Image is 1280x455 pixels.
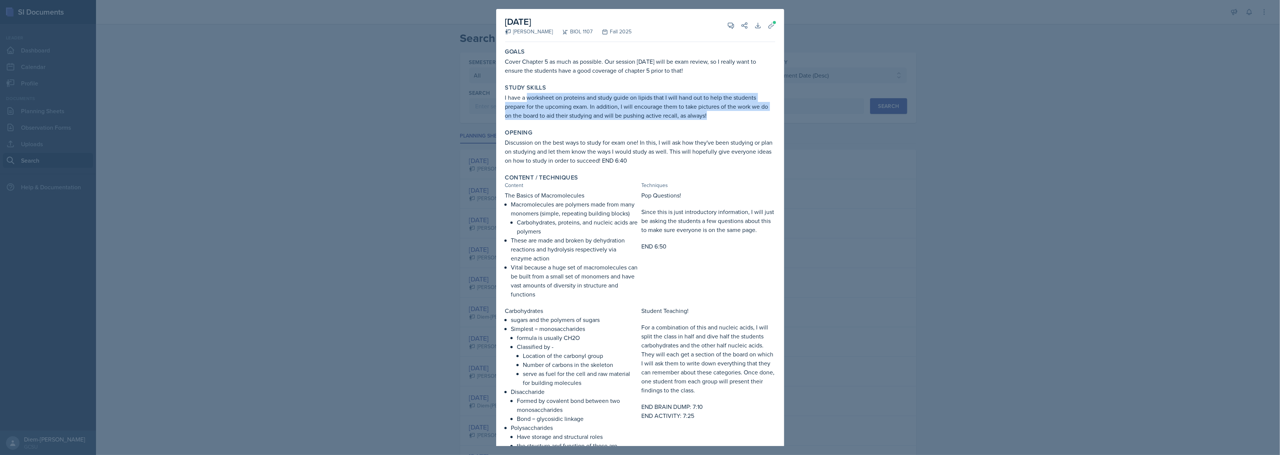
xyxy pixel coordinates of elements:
[505,84,546,91] label: Study Skills
[642,402,775,411] p: END BRAIN DUMP: 7:10
[517,333,639,342] p: formula is usually CH2O
[517,342,639,351] p: Classified by -
[505,48,525,55] label: Goals
[642,181,775,189] div: Techniques
[505,129,533,136] label: Opening
[511,236,639,263] p: These are made and broken by dehydration reactions and hydrolysis respectively via enzyme action
[517,414,639,423] p: Bond = glycosidic linkage
[523,369,639,387] p: serve as fuel for the cell and raw material for building molecules
[553,28,593,36] div: BIOL 1107
[505,138,775,165] p: Discussion on the best ways to study for exam one! In this, I will ask how they've been studying ...
[642,191,775,200] p: Pop Questions!
[593,28,632,36] div: Fall 2025
[505,174,578,181] label: Content / Techniques
[511,387,639,396] p: Disaccharide
[505,57,775,75] p: Cover Chapter 5 as much as possible. Our session [DATE] will be exam review, so I really want to ...
[523,360,639,369] p: Number of carbons in the skeleton
[511,200,639,218] p: Macromolecules are polymers made from many monomers (simple, repeating building blocks)
[517,218,639,236] p: Carbohydrates, proteins, and nucleic acids are polymers
[517,432,639,441] p: Have storage and structural roles
[517,396,639,414] p: Formed by covalent bond between two monosaccharides
[642,207,775,234] p: Since this is just introductory information, I will just be asking the students a few questions a...
[511,315,639,324] p: sugars and the polymers of sugars
[505,15,632,28] h2: [DATE]
[505,28,553,36] div: [PERSON_NAME]
[523,351,639,360] p: Location of the carbonyl group
[505,306,639,315] p: Carbohydrates
[642,323,775,395] p: For a combination of this and nucleic acids, I will split the class in half and dive half the stu...
[505,191,639,200] p: The Basics of Macromolecules
[642,306,775,315] p: Student Teaching!
[511,423,639,432] p: Polysaccharides
[505,181,639,189] div: Content
[642,411,775,420] p: END ACTIVITY: 7:25
[511,324,639,333] p: Simplest = monosaccharides
[505,93,775,120] p: I have a worksheet on proteins and study guide on lipids that I will hand out to help the student...
[511,263,639,299] p: Vital because a huge set of macromolecules can be built from a small set of monomers and have vas...
[642,242,775,251] p: END 6:50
